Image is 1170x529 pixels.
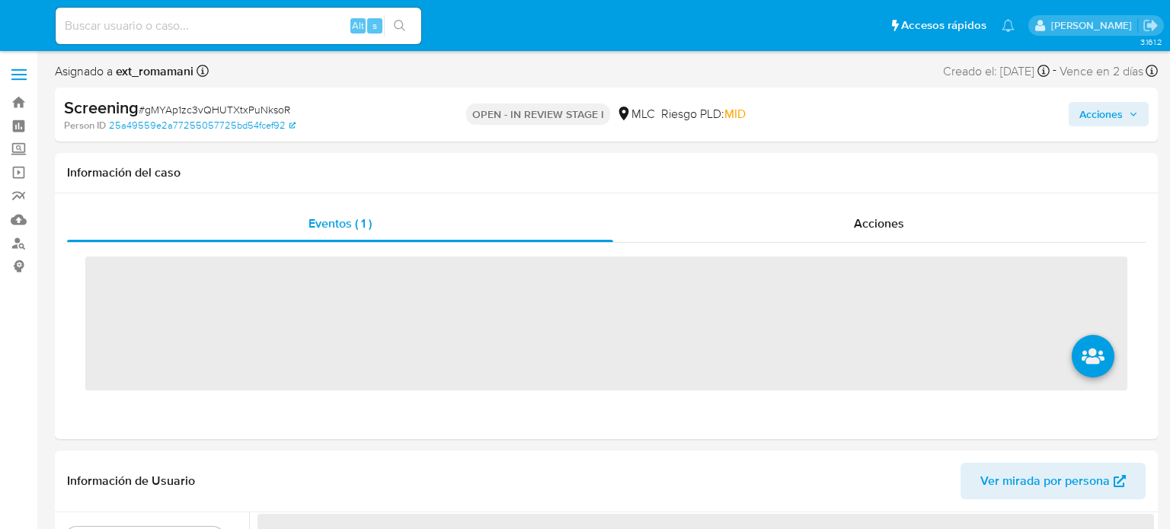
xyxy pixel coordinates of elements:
b: ext_romamani [113,62,193,80]
a: Notificaciones [1002,19,1015,32]
span: Acciones [854,215,904,232]
button: Ver mirada por persona [961,463,1146,499]
a: Salir [1143,18,1159,33]
span: ‌ [85,257,1127,390]
span: - [1053,61,1057,81]
span: Accesos rápidos [901,18,986,33]
h1: Información del caso [67,165,1146,180]
span: Asignado a [55,63,193,80]
h1: Información de Usuario [67,473,195,489]
button: Acciones [1069,102,1149,126]
button: search-icon [384,15,415,37]
span: Alt [352,18,364,33]
p: OPEN - IN REVIEW STAGE I [466,104,610,125]
span: # gMYAp1zc3vQHUTXtxPuNksoR [139,102,290,117]
span: s [372,18,377,33]
span: MID [724,105,746,123]
b: Screening [64,95,139,120]
input: Buscar usuario o caso... [56,16,421,36]
span: Eventos ( 1 ) [308,215,372,232]
span: Acciones [1079,102,1123,126]
span: Ver mirada por persona [980,463,1110,499]
p: ext_romamani@mercadolibre.com [1051,18,1137,33]
span: Vence en 2 días [1060,63,1143,80]
div: Creado el: [DATE] [943,61,1050,81]
div: MLC [616,106,655,123]
b: Person ID [64,119,106,132]
span: Riesgo PLD: [661,106,746,123]
a: 25a49559e2a77255057725bd54fcef92 [109,119,296,132]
